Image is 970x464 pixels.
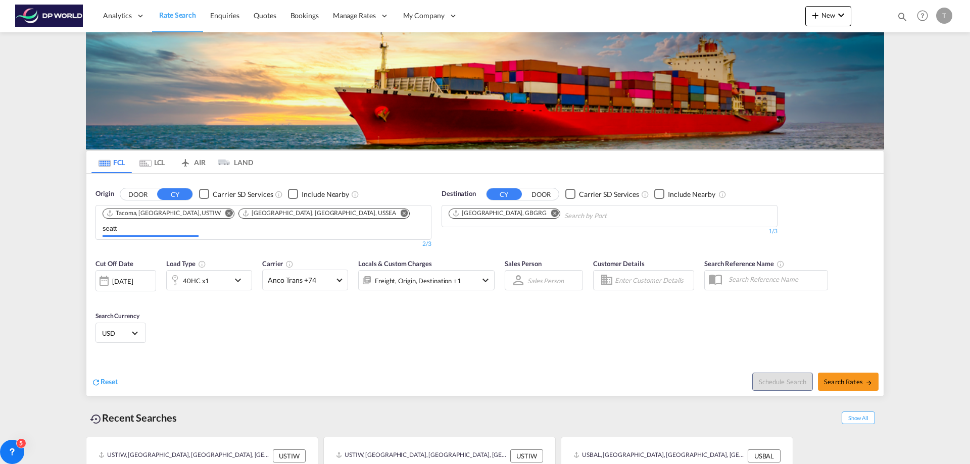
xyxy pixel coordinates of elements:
[95,312,139,320] span: Search Currency
[351,190,359,198] md-icon: Unchecked: Ignores neighbouring ports when fetching rates.Checked : Includes neighbouring ports w...
[579,189,639,199] div: Carrier SD Services
[262,260,294,268] span: Carrier
[213,151,253,173] md-tab-item: LAND
[90,413,102,425] md-icon: icon-backup-restore
[809,11,847,19] span: New
[723,272,828,287] input: Search Reference Name
[103,11,132,21] span: Analytics
[102,329,130,338] span: USD
[865,379,872,386] md-icon: icon-arrow-right
[242,209,398,218] div: Press delete to remove this chip.
[91,151,132,173] md-tab-item: FCL
[99,449,270,462] div: USTIW, Tacoma, WA, United States, North America, Americas
[442,227,778,236] div: 1/3
[615,273,691,288] input: Enter Customer Details
[95,240,431,248] div: 2/3
[166,260,206,268] span: Load Type
[95,189,114,199] span: Origin
[95,290,103,304] md-datepicker: Select
[593,260,644,268] span: Customer Details
[442,189,476,199] span: Destination
[290,11,319,20] span: Bookings
[120,188,156,200] button: DOOR
[545,209,560,219] button: Remove
[91,151,253,173] md-pagination-wrapper: Use the left and right arrow keys to navigate between tabs
[564,208,660,224] input: Chips input.
[101,377,118,386] span: Reset
[358,270,495,290] div: Freight Origin Destination Factory Stuffingicon-chevron-down
[232,274,249,286] md-icon: icon-chevron-down
[333,11,376,21] span: Manage Rates
[95,260,133,268] span: Cut Off Date
[172,151,213,173] md-tab-item: AIR
[106,209,221,218] div: Tacoma, WA, USTIW
[718,190,726,198] md-icon: Unchecked: Ignores neighbouring ports when fetching rates.Checked : Includes neighbouring ports w...
[526,273,565,288] md-select: Sales Person
[112,277,133,286] div: [DATE]
[302,189,349,199] div: Include Nearby
[824,378,872,386] span: Search Rates
[103,221,199,237] input: Chips input.
[198,260,206,268] md-icon: icon-information-outline
[487,188,522,200] button: CY
[288,189,349,199] md-checkbox: Checkbox No Ink
[842,411,875,424] span: Show All
[95,270,156,291] div: [DATE]
[275,190,283,198] md-icon: Unchecked: Search for CY (Container Yard) services for all selected carriers.Checked : Search for...
[166,270,252,290] div: 40HC x1icon-chevron-down
[510,449,543,462] div: USTIW
[394,209,409,219] button: Remove
[336,449,508,462] div: USTIW, Tacoma, WA, United States, North America, Americas
[818,373,879,391] button: Search Ratesicon-arrow-right
[199,189,273,199] md-checkbox: Checkbox No Ink
[479,274,492,286] md-icon: icon-chevron-down
[523,188,559,200] button: DOOR
[358,260,432,268] span: Locals & Custom Charges
[210,11,239,20] span: Enquiries
[285,260,294,268] md-icon: The selected Trucker/Carrierwill be displayed in the rate results If the rates are from another f...
[897,11,908,22] md-icon: icon-magnify
[159,11,196,19] span: Rate Search
[268,275,333,285] span: Anco Trans +74
[505,260,542,268] span: Sales Person
[641,190,649,198] md-icon: Unchecked: Search for CY (Container Yard) services for all selected carriers.Checked : Search for...
[86,406,181,429] div: Recent Searches
[752,373,813,391] button: Note: By default Schedule search will only considerorigin ports, destination ports and cut off da...
[157,188,192,200] button: CY
[403,11,445,21] span: My Company
[565,189,639,199] md-checkbox: Checkbox No Ink
[777,260,785,268] md-icon: Your search will be saved by the below given name
[242,209,396,218] div: Seattle, WA, USSEA
[936,8,952,24] div: T
[914,7,936,25] div: Help
[91,378,101,387] md-icon: icon-refresh
[179,157,191,164] md-icon: icon-airplane
[835,9,847,21] md-icon: icon-chevron-down
[101,205,426,237] md-chips-wrap: Chips container. Use arrow keys to select chips.
[573,449,745,462] div: USBAL, Baltimore, MD, United States, North America, Americas
[375,274,461,288] div: Freight Origin Destination Factory Stuffing
[132,151,172,173] md-tab-item: LCL
[219,209,234,219] button: Remove
[452,209,549,218] div: Press delete to remove this chip.
[748,449,781,462] div: USBAL
[183,274,209,288] div: 40HC x1
[704,260,785,268] span: Search Reference Name
[668,189,715,199] div: Include Nearby
[452,209,547,218] div: Grangemouth, GBGRG
[809,9,821,21] md-icon: icon-plus 400-fg
[86,32,884,149] img: LCL+%26+FCL+BACKGROUND.png
[897,11,908,26] div: icon-magnify
[654,189,715,199] md-checkbox: Checkbox No Ink
[86,174,884,396] div: OriginDOOR CY Checkbox No InkUnchecked: Search for CY (Container Yard) services for all selected ...
[106,209,223,218] div: Press delete to remove this chip.
[914,7,931,24] span: Help
[447,205,664,224] md-chips-wrap: Chips container. Use arrow keys to select chips.
[273,449,306,462] div: USTIW
[91,377,118,388] div: icon-refreshReset
[254,11,276,20] span: Quotes
[15,5,83,27] img: c08ca190194411f088ed0f3ba295208c.png
[213,189,273,199] div: Carrier SD Services
[805,6,851,26] button: icon-plus 400-fgNewicon-chevron-down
